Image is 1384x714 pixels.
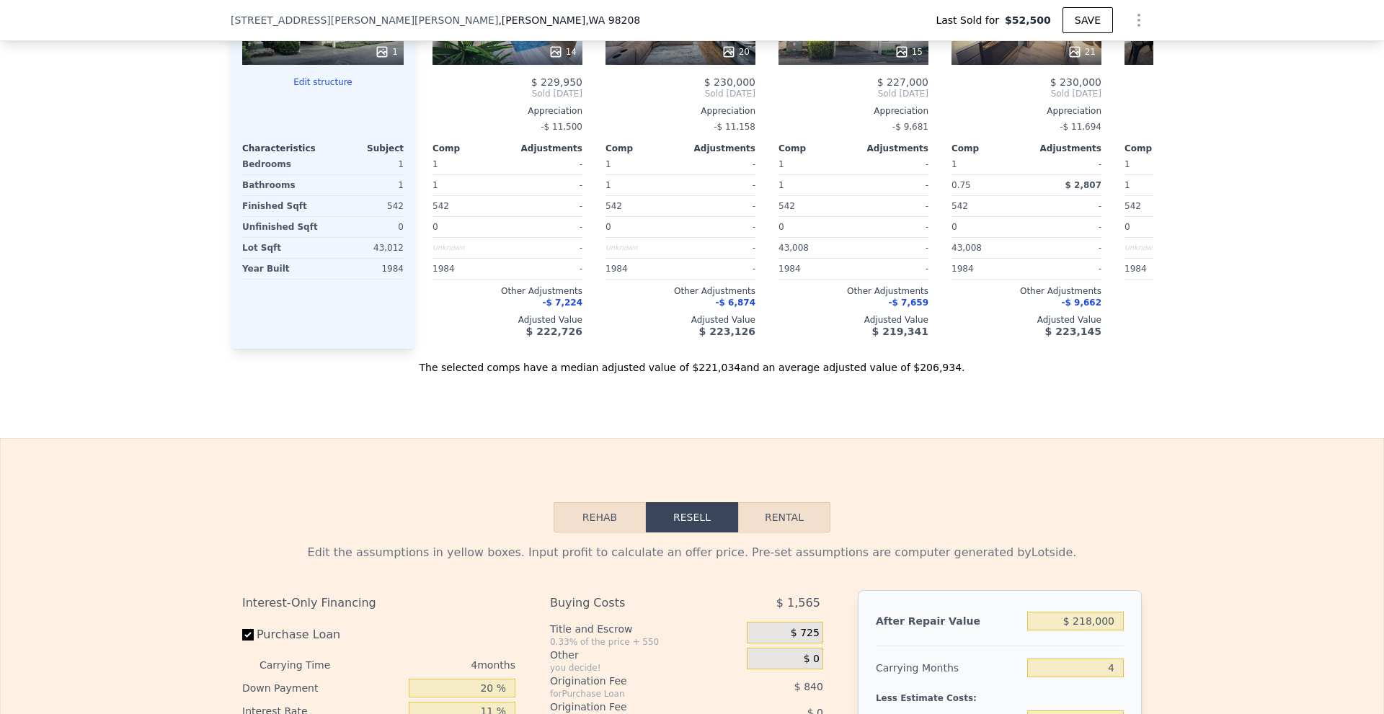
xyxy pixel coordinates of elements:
div: 1984 [605,259,678,279]
span: Last Sold for [936,13,1005,27]
div: 0.75 [951,175,1024,195]
div: - [683,196,755,216]
span: Sold [DATE] [432,88,582,99]
div: Year Built [242,259,320,279]
div: Unknown [432,238,505,258]
span: 0 [951,222,957,232]
div: Adjusted Value [432,314,582,326]
span: [STREET_ADDRESS][PERSON_NAME][PERSON_NAME] [231,13,498,27]
div: Finished Sqft [242,196,320,216]
div: Carrying Time [259,653,353,677]
div: After Repair Value [876,608,1021,634]
div: - [856,154,928,174]
div: - [683,259,755,279]
div: 21 [1068,45,1096,59]
span: $ 0 [804,653,820,666]
span: 1 [605,159,611,169]
div: Buying Costs [550,590,711,616]
button: SAVE [1063,7,1113,33]
div: - [856,175,928,195]
div: 1984 [1124,259,1197,279]
div: Unknown [605,238,678,258]
button: Rehab [554,502,646,532]
div: - [683,238,755,258]
span: 542 [951,201,968,211]
div: Title and Escrow [550,622,741,636]
div: Carrying Months [876,655,1021,681]
div: - [683,154,755,174]
div: - [856,238,928,258]
span: 0 [778,222,784,232]
span: -$ 7,224 [543,298,582,308]
div: - [856,259,928,279]
div: Appreciation [1124,105,1274,117]
div: - [1029,196,1101,216]
div: - [510,154,582,174]
span: $ 725 [791,627,820,640]
div: 1984 [326,259,404,279]
div: Other Adjustments [778,285,928,297]
span: 542 [605,201,622,211]
div: 1984 [778,259,851,279]
div: 15 [895,45,923,59]
div: 4 months [359,653,515,677]
span: $ 230,000 [1050,76,1101,88]
div: Other [550,648,741,662]
span: 0 [605,222,611,232]
div: - [510,175,582,195]
div: Comp [951,143,1026,154]
span: Sold [DATE] [1124,88,1274,99]
div: - [683,175,755,195]
span: -$ 7,659 [889,298,928,308]
div: - [510,238,582,258]
div: for Purchase Loan [550,688,711,700]
div: Other Adjustments [951,285,1101,297]
div: Origination Fee [550,700,711,714]
button: Show Options [1124,6,1153,35]
div: 1 [375,45,398,59]
div: 1 [326,154,404,174]
span: $ 219,341 [872,326,928,337]
div: 1 [326,175,404,195]
div: 20 [722,45,750,59]
span: $52,500 [1005,13,1051,27]
div: Adjusted Value [951,314,1101,326]
div: Unknown [1124,238,1197,258]
span: 542 [1124,201,1141,211]
div: Characteristics [242,143,323,154]
div: - [1029,259,1101,279]
span: 0 [1124,222,1130,232]
div: - [856,217,928,237]
div: Other Adjustments [1124,285,1274,297]
div: 0 [326,217,404,237]
span: $ 222,726 [526,326,582,337]
span: -$ 11,694 [1060,122,1101,132]
span: 1 [1124,159,1130,169]
span: $ 840 [794,681,823,692]
div: Appreciation [778,105,928,117]
div: Other Adjustments [432,285,582,297]
div: 1984 [951,259,1024,279]
div: Origination Fee [550,674,711,688]
span: $ 230,000 [704,76,755,88]
label: Purchase Loan [242,622,403,648]
div: 1 [432,175,505,195]
div: Adjusted Value [778,314,928,326]
div: 1 [1124,175,1197,195]
span: -$ 11,158 [714,122,755,132]
span: 43,008 [778,243,809,253]
span: $ 229,950 [531,76,582,88]
button: Edit structure [242,76,404,88]
span: -$ 9,681 [892,122,928,132]
div: - [683,217,755,237]
span: 43,008 [951,243,982,253]
span: $ 223,126 [699,326,755,337]
div: - [510,196,582,216]
button: Resell [646,502,738,532]
span: $ 2,807 [1065,180,1101,190]
div: Appreciation [432,105,582,117]
div: 1984 [432,259,505,279]
div: 0.33% of the price + 550 [550,636,741,648]
span: 0 [432,222,438,232]
div: 14 [549,45,577,59]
